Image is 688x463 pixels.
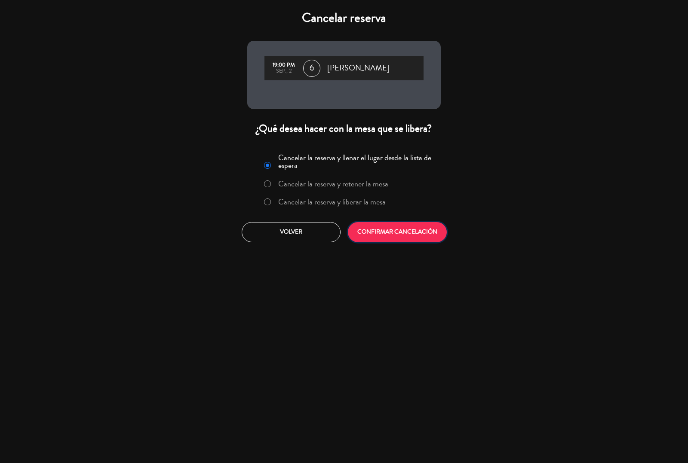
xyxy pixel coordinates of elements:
[242,222,341,242] button: Volver
[278,198,386,206] label: Cancelar la reserva y liberar la mesa
[269,62,299,68] div: 19:00 PM
[278,180,388,188] label: Cancelar la reserva y retener la mesa
[327,62,390,75] span: [PERSON_NAME]
[278,154,436,169] label: Cancelar la reserva y llenar el lugar desde la lista de espera
[247,10,441,26] h4: Cancelar reserva
[269,68,299,74] div: sep., 2
[303,60,320,77] span: 6
[348,222,447,242] button: CONFIRMAR CANCELACIÓN
[247,122,441,135] div: ¿Qué desea hacer con la mesa que se libera?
